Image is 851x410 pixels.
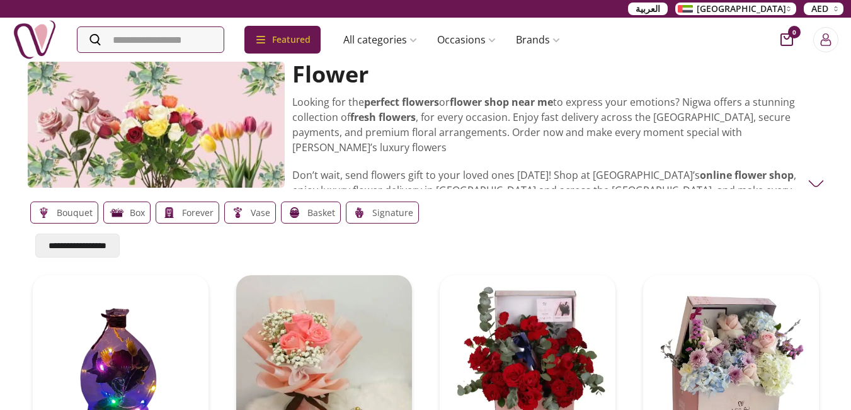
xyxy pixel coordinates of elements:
[351,205,367,220] img: gifts-uae-Signature
[780,33,793,46] button: cart-button
[244,26,321,54] div: Featured
[697,3,786,15] span: [GEOGRAPHIC_DATA]
[230,205,246,220] img: gifts-uae-Vase
[808,176,824,191] img: Flower
[77,27,224,52] input: Search
[678,5,693,13] img: Arabic_dztd3n.png
[292,62,816,87] h2: Flower
[182,205,214,220] p: forever
[788,26,801,38] span: 0
[36,205,52,220] img: gifts-uae-Bouquet
[109,205,125,220] img: gifts-uae-Box
[28,62,285,188] img: gifts-uae-flower
[813,27,838,52] button: Login
[130,205,145,220] p: Box
[427,27,506,52] a: Occasions
[811,3,828,15] span: AED
[636,3,660,15] span: العربية
[307,205,335,220] p: Basket
[251,205,270,220] p: Vase
[292,94,816,155] p: Looking for the or to express your emotions? Nigwa offers a stunning collection of , for every oc...
[804,3,843,15] button: AED
[350,110,416,124] strong: fresh flowers
[506,27,570,52] a: Brands
[372,205,413,220] p: Signature
[364,95,439,109] strong: perfect flowers
[675,3,796,15] button: [GEOGRAPHIC_DATA]
[292,168,816,213] p: Don’t wait, send flowers gift to your loved ones [DATE]! Shop at [GEOGRAPHIC_DATA]’s , enjoy luxu...
[450,95,553,109] strong: flower shop near me
[161,205,177,220] img: gifts-uae-forever
[287,205,302,220] img: gifts-uae-Basket
[700,168,794,182] strong: online flower shop
[333,27,427,52] a: All categories
[57,205,93,220] p: Bouquet
[13,18,57,62] img: Nigwa-uae-gifts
